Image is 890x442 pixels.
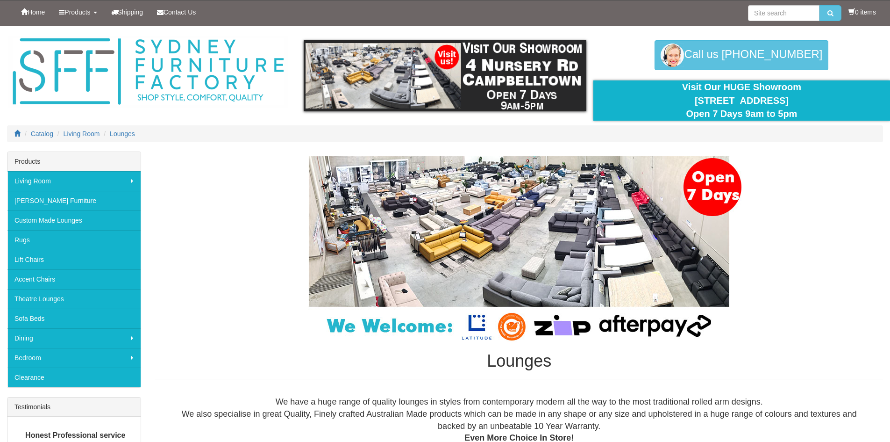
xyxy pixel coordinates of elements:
a: Living Room [7,171,141,191]
a: [PERSON_NAME] Furniture [7,191,141,210]
a: Bedroom [7,348,141,368]
a: Accent Chairs [7,269,141,289]
a: Contact Us [150,0,203,24]
img: Sydney Furniture Factory [8,36,288,108]
b: Honest Professional service [25,431,125,439]
span: Shipping [118,8,143,16]
img: showroom.gif [304,40,586,111]
a: Rugs [7,230,141,250]
a: Home [14,0,52,24]
li: 0 items [848,7,876,17]
a: Shipping [104,0,150,24]
a: Products [52,0,104,24]
a: Custom Made Lounges [7,210,141,230]
div: Visit Our HUGE Showroom [STREET_ADDRESS] Open 7 Days 9am to 5pm [600,80,883,121]
span: Contact Us [164,8,196,16]
a: Living Room [64,130,100,138]
span: Products [64,8,90,16]
a: Sofa Beds [7,309,141,328]
span: Home [28,8,45,16]
input: Site search [748,5,819,21]
img: Lounges [285,156,753,342]
div: Testimonials [7,398,141,417]
h1: Lounges [155,352,883,370]
a: Theatre Lounges [7,289,141,309]
a: Lounges [110,130,135,138]
div: Products [7,152,141,171]
a: Clearance [7,368,141,387]
a: Dining [7,328,141,348]
a: Catalog [31,130,53,138]
a: Lift Chairs [7,250,141,269]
